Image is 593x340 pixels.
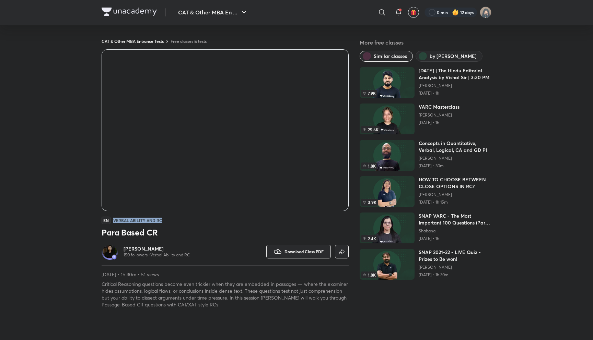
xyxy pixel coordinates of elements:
[103,245,117,258] img: Avatar
[102,8,157,16] img: Company Logo
[416,51,482,62] button: by Alpa Sharma
[419,120,460,125] p: [DATE] • 1h
[266,245,331,258] button: Download Class PDF
[374,53,407,60] span: Similar classes
[480,7,491,18] img: Jarul Jangid
[419,156,491,161] a: [PERSON_NAME]
[419,192,491,197] a: [PERSON_NAME]
[102,243,118,260] a: Avatarbadge
[102,271,349,278] p: [DATE] • 1h 30m • 51 views
[452,9,459,16] img: streak
[171,38,207,44] a: Free classes & tests
[408,7,419,18] button: avatar
[419,249,491,263] h6: SNAP 2021-22 - LIVE Quiz - Prizes to Be won!
[360,51,413,62] button: Similar classes
[361,235,377,242] span: 2.4K
[419,228,491,234] a: Shabana
[102,217,111,224] span: EN
[419,163,491,169] p: [DATE] • 30m
[102,8,157,17] a: Company Logo
[419,140,491,154] h6: Concepts in Quantitative, Verbal, Logical, CA and GD PI
[284,249,324,254] span: Download Class PDF
[419,176,491,190] h6: HOW TO CHOOSE BETWEEN CLOSE OPTIONS IN RC?
[124,245,190,252] a: [PERSON_NAME]
[419,236,491,241] p: [DATE] • 1h
[361,199,378,206] span: 3.9K
[174,5,252,19] button: CAT & Other MBA En ...
[410,9,417,15] img: avatar
[361,90,377,97] span: 7.9K
[361,162,377,169] span: 1.8K
[419,90,491,96] p: [DATE] • 1h
[419,212,491,226] h6: SNAP VARC - The Most Important 100 Questions (Part 4)
[419,104,460,110] h6: VARC Masterclass
[360,38,491,47] h5: More free classes
[361,271,377,278] span: 1.8K
[124,252,190,258] p: 150 followers • Verbal Ability and RC
[102,38,164,44] a: CAT & Other MBA Entrance Tests
[102,227,349,238] h3: Para Based CR
[419,83,491,88] a: [PERSON_NAME]
[419,199,491,205] p: [DATE] • 1h 15m
[419,265,491,270] a: [PERSON_NAME]
[113,218,162,222] h4: Verbal Ability and RC
[102,50,348,211] iframe: Class
[102,281,349,308] p: Critical Reasoning questions become even trickier when they are embedded in passages — where the ...
[112,255,117,259] img: badge
[419,112,460,118] a: [PERSON_NAME]
[419,272,491,278] p: [DATE] • 1h 30m
[419,67,491,81] h6: [DATE] | The Hindu Editorial Analysis by Vishal Sir | 3:30 PM
[361,126,380,133] span: 25.6K
[430,53,477,60] span: by Alpa Sharma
